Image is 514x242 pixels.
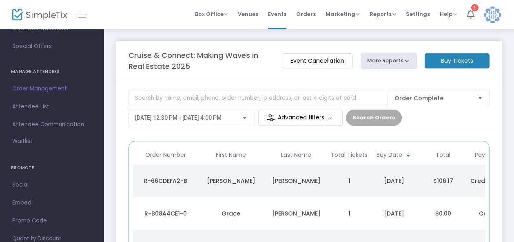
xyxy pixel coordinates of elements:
[329,145,370,165] th: Total Tickets
[266,177,327,185] div: Tran
[128,50,274,72] m-panel-title: Cruise & Connect: Making Waves in Real Estate 2025
[372,177,417,185] div: 8/12/2025
[329,165,370,197] td: 1
[425,53,490,68] m-button: Buy Tickets
[372,209,417,218] div: 8/12/2025
[394,94,471,102] span: Order Complete
[200,209,261,218] div: Grace
[419,165,467,197] td: $106.17
[471,4,479,11] div: 1
[329,197,370,230] td: 1
[406,4,430,24] span: Settings
[470,177,505,185] span: Credit Card
[135,114,222,121] span: [DATE] 12:30 PM - [DATE] 4:00 PM
[296,4,316,24] span: Orders
[440,10,457,18] span: Help
[200,177,261,185] div: Tony
[266,209,327,218] div: Murphy
[145,152,186,158] span: Order Number
[195,10,228,18] span: Box Office
[12,101,92,112] span: Attendee List
[128,90,384,106] input: Search by name, email, phone, order number, ip address, or last 4 digits of card
[282,53,353,68] m-button: Event Cancellation
[370,10,396,18] span: Reports
[479,209,497,218] span: Comp
[216,152,246,158] span: First Name
[258,110,343,126] m-button: Advanced filters
[12,41,92,52] span: Special Offers
[12,84,92,94] span: Order Management
[12,137,33,145] span: Waitlist
[436,152,450,158] span: Total
[12,180,92,190] span: Social
[11,160,93,176] h4: PROMOTE
[12,198,92,208] span: Embed
[326,10,360,18] span: Marketing
[12,119,92,130] span: Attendee Communication
[135,177,196,185] div: R-66CDEFA2-B
[377,152,402,158] span: Buy Date
[267,114,275,122] img: filter
[474,90,486,106] button: Select
[12,216,92,226] span: Promo Code
[281,152,311,158] span: Last Name
[238,4,258,24] span: Venues
[135,209,196,218] div: R-B08A4CE1-0
[405,152,412,158] span: Sortable
[419,197,467,230] td: $0.00
[268,4,286,24] span: Events
[475,152,501,158] span: Payment
[11,64,93,80] h4: MANAGE ATTENDEES
[361,53,417,69] button: More Reports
